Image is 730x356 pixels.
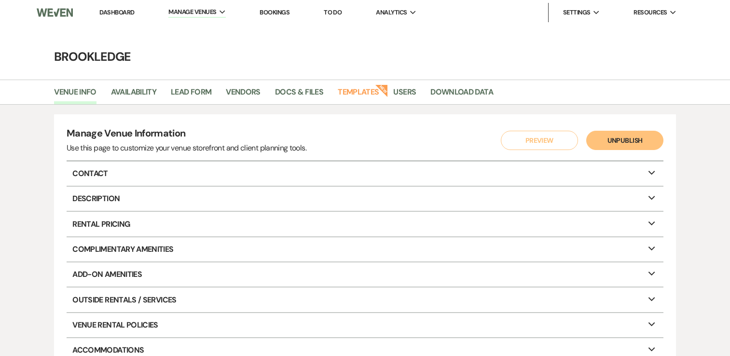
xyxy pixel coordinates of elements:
[634,8,667,17] span: Resources
[563,8,591,17] span: Settings
[67,288,663,312] p: Outside Rentals / Services
[501,131,578,150] button: Preview
[376,8,407,17] span: Analytics
[498,131,576,150] a: Preview
[111,86,156,104] a: Availability
[67,262,663,287] p: Add-On Amenities
[338,86,379,104] a: Templates
[168,7,216,17] span: Manage Venues
[67,313,663,337] p: Venue Rental Policies
[586,131,663,150] button: Unpublish
[324,8,342,16] a: To Do
[171,86,211,104] a: Lead Form
[67,162,663,186] p: Contact
[275,86,323,104] a: Docs & Files
[393,86,416,104] a: Users
[37,2,73,23] img: Weven Logo
[67,212,663,236] p: Rental Pricing
[226,86,261,104] a: Vendors
[375,83,389,97] strong: New
[260,8,289,16] a: Bookings
[54,86,96,104] a: Venue Info
[67,187,663,211] p: Description
[18,48,713,65] h4: Brookledge
[67,142,306,154] div: Use this page to customize your venue storefront and client planning tools.
[67,126,306,142] h4: Manage Venue Information
[430,86,493,104] a: Download Data
[67,237,663,261] p: Complimentary Amenities
[99,8,134,16] a: Dashboard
